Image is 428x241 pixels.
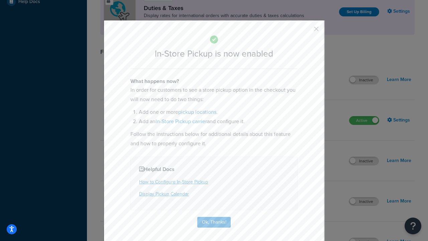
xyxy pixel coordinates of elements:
a: Display Pickup Calendar [139,190,189,197]
a: pickup locations [178,108,216,116]
a: How to Configure In-Store Pickup [139,178,208,185]
li: Add an and configure it. [139,117,298,126]
a: In-Store Pickup carrier [155,117,207,125]
li: Add one or more . [139,107,298,117]
h4: Helpful Docs [139,165,289,173]
h4: What happens now? [130,77,298,85]
button: Ok, Thanks! [197,217,231,228]
p: Follow the instructions below for additional details about this feature and how to properly confi... [130,130,298,148]
h2: In-Store Pickup is now enabled [130,49,298,59]
p: In order for customers to see a store pickup option in the checkout you will now need to do two t... [130,85,298,104]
